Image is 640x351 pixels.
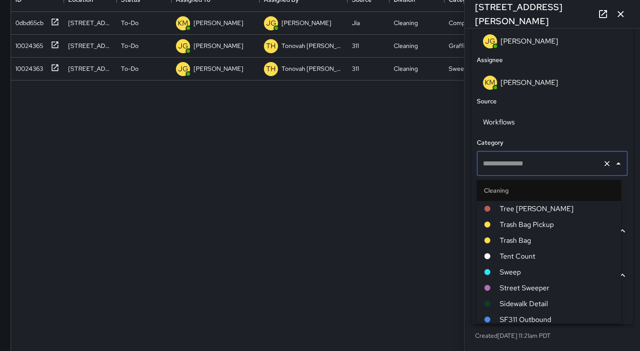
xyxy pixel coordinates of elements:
p: [PERSON_NAME] [194,41,243,50]
div: 0dbd65cb [12,15,44,27]
span: Sweep [500,267,614,278]
span: Trash Bag Pickup [500,219,614,230]
span: Tent Count [500,251,614,262]
div: 1097 Howard Street [68,41,112,50]
div: Cleaning [394,18,418,27]
p: To-Do [121,41,139,50]
div: 1066 Howard Street [68,18,112,27]
p: Tonovah [PERSON_NAME] [282,64,343,73]
p: JG [266,18,276,29]
div: 10024363 [12,61,43,73]
p: [PERSON_NAME] [282,18,331,27]
li: Cleaning [477,180,621,201]
div: 150a 7th Street [68,64,112,73]
div: Cleaning [394,41,418,50]
p: To-Do [121,64,139,73]
div: Completed Trash Bags [449,18,495,27]
p: JG [178,64,188,74]
p: Tonovah [PERSON_NAME] [282,41,343,50]
p: [PERSON_NAME] [194,64,243,73]
span: Trash Bag [500,235,614,246]
p: TH [266,41,276,51]
span: Street Sweeper [500,283,614,293]
div: 10024365 [12,38,43,50]
span: Tree [PERSON_NAME] [500,204,614,214]
div: Graffiti [449,41,468,50]
span: SF311 Outbound [500,314,614,325]
div: 311 [352,41,359,50]
div: Jia [352,18,360,27]
span: Sidewalk Detail [500,299,614,309]
p: To-Do [121,18,139,27]
div: Cleaning [394,64,418,73]
p: KM [178,18,188,29]
div: 311 [352,64,359,73]
p: JG [178,41,188,51]
p: TH [266,64,276,74]
p: [PERSON_NAME] [194,18,243,27]
div: Sweep [449,64,468,73]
